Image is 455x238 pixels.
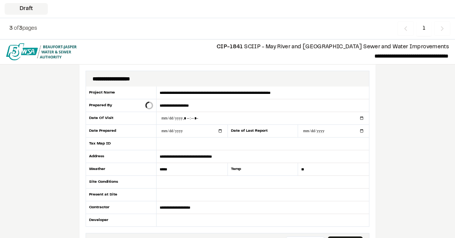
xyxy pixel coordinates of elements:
[228,163,298,176] div: Temp
[19,26,22,31] span: 3
[228,125,298,138] div: Date of Last Report
[398,21,450,36] nav: Navigation
[5,3,48,15] div: Draft
[86,125,157,138] div: Date Prepared
[86,112,157,125] div: Date Of Visit
[86,214,157,226] div: Developer
[86,87,157,99] div: Project Name
[86,150,157,163] div: Address
[6,43,77,60] img: file
[86,176,157,189] div: Site Conditions
[86,138,157,150] div: Tax Map ID
[83,43,449,51] p: SCIIP - May River and [GEOGRAPHIC_DATA] Sewer and Water Improvements
[86,201,157,214] div: Contractor
[417,21,431,36] span: 1
[9,26,13,31] span: 3
[9,24,37,33] p: of pages
[86,189,157,201] div: Present at Site
[86,163,157,176] div: Weather
[86,99,157,112] div: Prepared By
[217,45,243,49] span: CIP-1841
